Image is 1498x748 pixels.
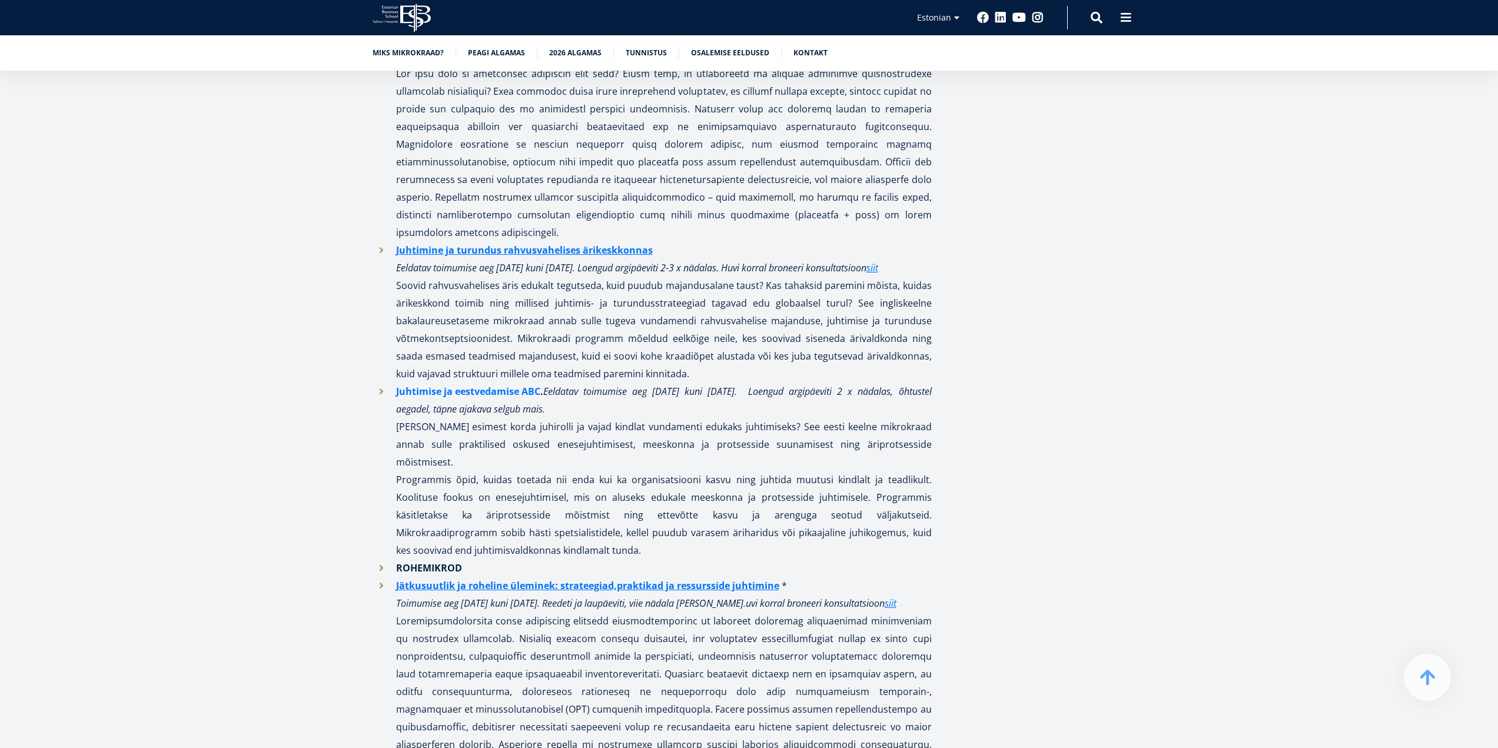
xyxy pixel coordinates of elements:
[396,383,540,400] a: Juhtimise ja eestvedamise ABC
[373,241,932,383] li: Soovid rahvusvahelises äris edukalt tegutseda, kuid puudub majandusalane taust? Kas tahaksid pare...
[373,47,444,59] a: Miks mikrokraad?
[468,47,525,59] a: Peagi algamas
[549,47,602,59] a: 2026 algamas
[396,418,932,471] p: [PERSON_NAME] esimest korda juhirolli ja vajad kindlat vundamenti edukaks juhtimiseks? See eesti ...
[396,244,653,257] strong: Juhtimine ja turundus rahvusvahelises ärikeskkonnas
[396,577,779,594] a: Jätkusuutlik ja roheline üleminek: strateegiad,praktikad ja ressursside juhtimine
[977,12,989,24] a: Facebook
[396,241,653,259] a: Juhtimine ja turundus rahvusvahelises ärikeskkonnas
[793,47,828,59] a: Kontakt
[373,29,932,241] li: Lor ipsu dolo si ametconsec adipiscin elit sedd? Eiusm temp, in utlaboreetd ma aliquae adminimve ...
[396,385,932,415] em: Eeldatav toimumise aeg [DATE] kuni [DATE]. Loengud argipäeviti 2 x nädalas, õhtustel aegadel, täp...
[866,259,878,277] a: siit
[995,12,1007,24] a: Linkedin
[396,261,878,274] em: Eeldatav toimumise aeg [DATE] kuni [DATE]. Loengud argipäeviti 2-3 x nädalas. Huvi korral broneer...
[885,594,896,612] a: siit
[396,561,462,574] strong: ROHEMIKROD
[1032,12,1044,24] a: Instagram
[396,471,932,559] p: Programmis õpid, kuidas toetada nii enda kui ka organisatsiooni kasvu ning juhtida muutusi kindla...
[1012,12,1026,24] a: Youtube
[626,47,667,59] a: Tunnistus
[396,385,543,398] strong: .
[691,47,769,59] a: Osalemise eeldused
[746,597,896,610] em: uvi korral broneeri konsultatsioon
